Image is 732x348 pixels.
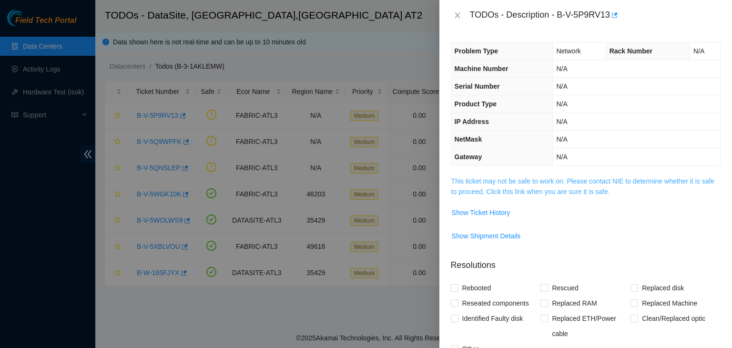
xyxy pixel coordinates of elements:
[638,296,701,311] span: Replaced Machine
[455,100,497,108] span: Product Type
[452,207,510,218] span: Show Ticket History
[458,280,495,296] span: Rebooted
[556,47,580,55] span: Network
[452,231,521,241] span: Show Shipment Details
[455,82,500,90] span: Serial Number
[451,251,721,272] p: Resolutions
[451,205,511,220] button: Show Ticket History
[556,82,567,90] span: N/A
[458,311,527,326] span: Identified Faulty disk
[455,47,498,55] span: Problem Type
[693,47,704,55] span: N/A
[638,311,709,326] span: Clean/Replaced optic
[455,153,482,161] span: Gateway
[638,280,688,296] span: Replaced disk
[451,228,521,244] button: Show Shipment Details
[454,11,461,19] span: close
[548,280,582,296] span: Rescued
[556,118,567,125] span: N/A
[556,135,567,143] span: N/A
[458,296,533,311] span: Reseated components
[556,65,567,72] span: N/A
[556,153,567,161] span: N/A
[455,65,508,72] span: Machine Number
[455,118,489,125] span: IP Address
[470,8,721,23] div: TODOs - Description - B-V-5P9RV13
[548,296,600,311] span: Replaced RAM
[451,11,464,20] button: Close
[548,311,630,341] span: Replaced ETH/Power cable
[451,177,714,195] a: This ticket may not be safe to work on. Please contact NIE to determine whether it is safe to pro...
[455,135,482,143] span: NetMask
[610,47,652,55] span: Rack Number
[556,100,567,108] span: N/A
